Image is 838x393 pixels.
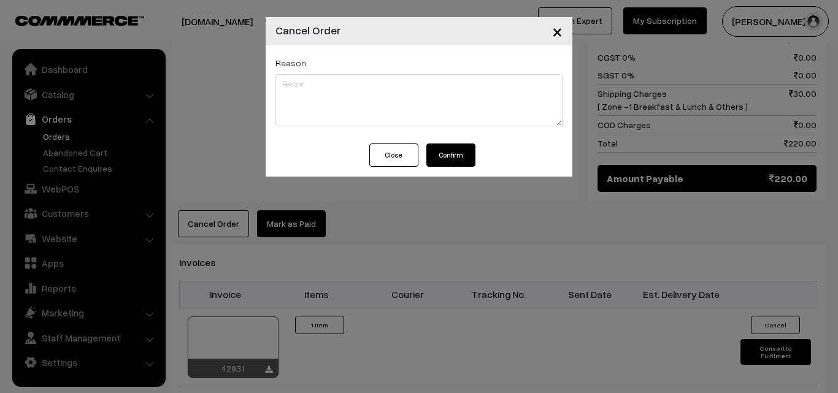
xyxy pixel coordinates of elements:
button: Confirm [426,143,475,167]
button: Close [369,143,418,167]
h4: Cancel Order [275,22,340,39]
label: Reason [275,56,306,69]
span: × [552,20,563,42]
button: Close [542,12,572,50]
